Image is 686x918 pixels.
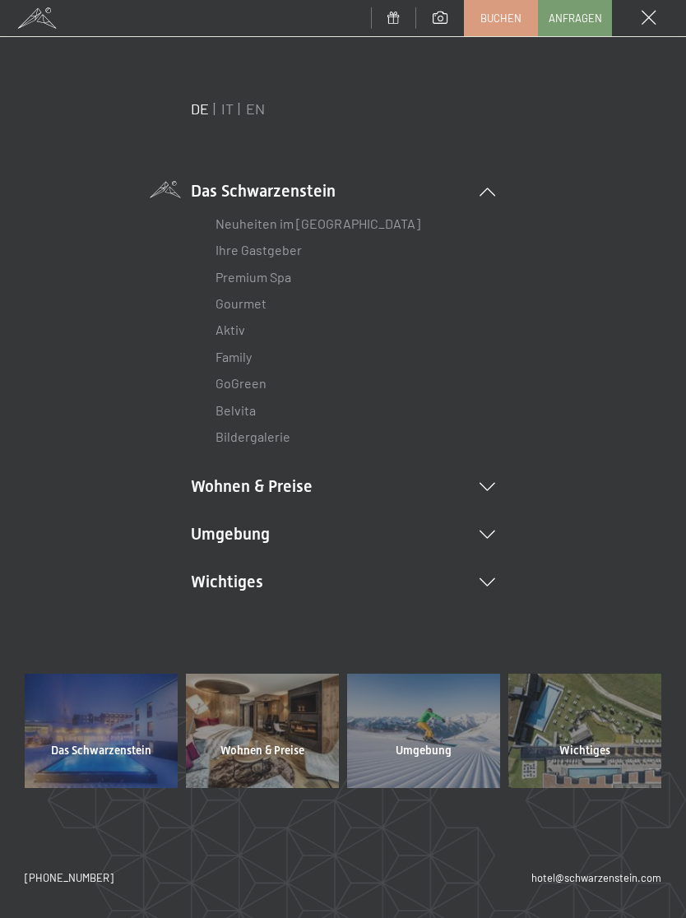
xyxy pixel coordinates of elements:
[216,242,302,257] a: Ihre Gastgeber
[216,402,256,418] a: Belvita
[216,269,291,285] a: Premium Spa
[531,870,661,885] a: hotel@schwarzenstein.com
[216,349,252,364] a: Family
[216,375,267,391] a: GoGreen
[480,11,521,25] span: Buchen
[559,743,610,759] span: Wichtiges
[549,11,602,25] span: Anfragen
[343,674,504,788] a: Umgebung Wellnesshotel Südtirol SCHWARZENSTEIN - Wellnessurlaub in den Alpen, Wandern und Wellness
[25,870,114,885] a: [PHONE_NUMBER]
[51,743,151,759] span: Das Schwarzenstein
[182,674,343,788] a: Wohnen & Preise Wellnesshotel Südtirol SCHWARZENSTEIN - Wellnessurlaub in den Alpen, Wandern und ...
[396,743,452,759] span: Umgebung
[220,743,304,759] span: Wohnen & Preise
[465,1,537,35] a: Buchen
[539,1,611,35] a: Anfragen
[25,871,114,884] span: [PHONE_NUMBER]
[216,295,267,311] a: Gourmet
[504,674,665,788] a: Wichtiges Wellnesshotel Südtirol SCHWARZENSTEIN - Wellnessurlaub in den Alpen, Wandern und Wellness
[221,100,234,118] a: IT
[216,322,245,337] a: Aktiv
[216,216,420,231] a: Neuheiten im [GEOGRAPHIC_DATA]
[21,674,182,788] a: Das Schwarzenstein Wellnesshotel Südtirol SCHWARZENSTEIN - Wellnessurlaub in den Alpen, Wandern u...
[191,100,209,118] a: DE
[246,100,265,118] a: EN
[216,429,290,444] a: Bildergalerie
